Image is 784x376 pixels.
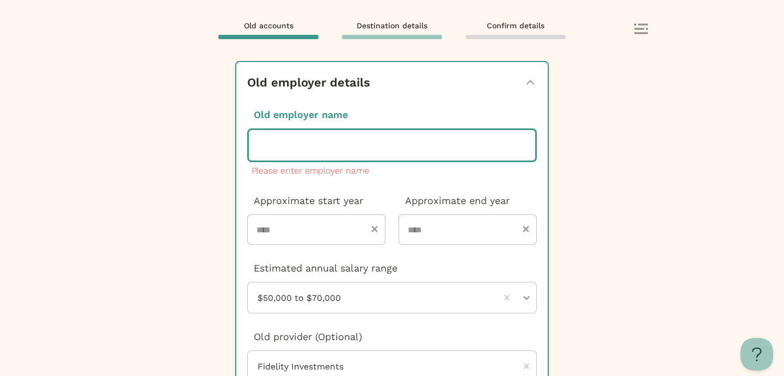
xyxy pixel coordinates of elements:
p: Old employer name [247,108,537,122]
p: Estimated annual salary range [247,261,537,275]
span: Confirm details [487,21,544,30]
p: Old provider (Optional) [247,330,537,344]
iframe: Help Scout Beacon - Open [740,338,773,371]
span: Old accounts [244,21,293,30]
p: Approximate start year [247,194,385,208]
p: Please enter employer name [252,164,369,177]
span: Destination details [357,21,427,30]
p: Approximate end year [399,194,537,208]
